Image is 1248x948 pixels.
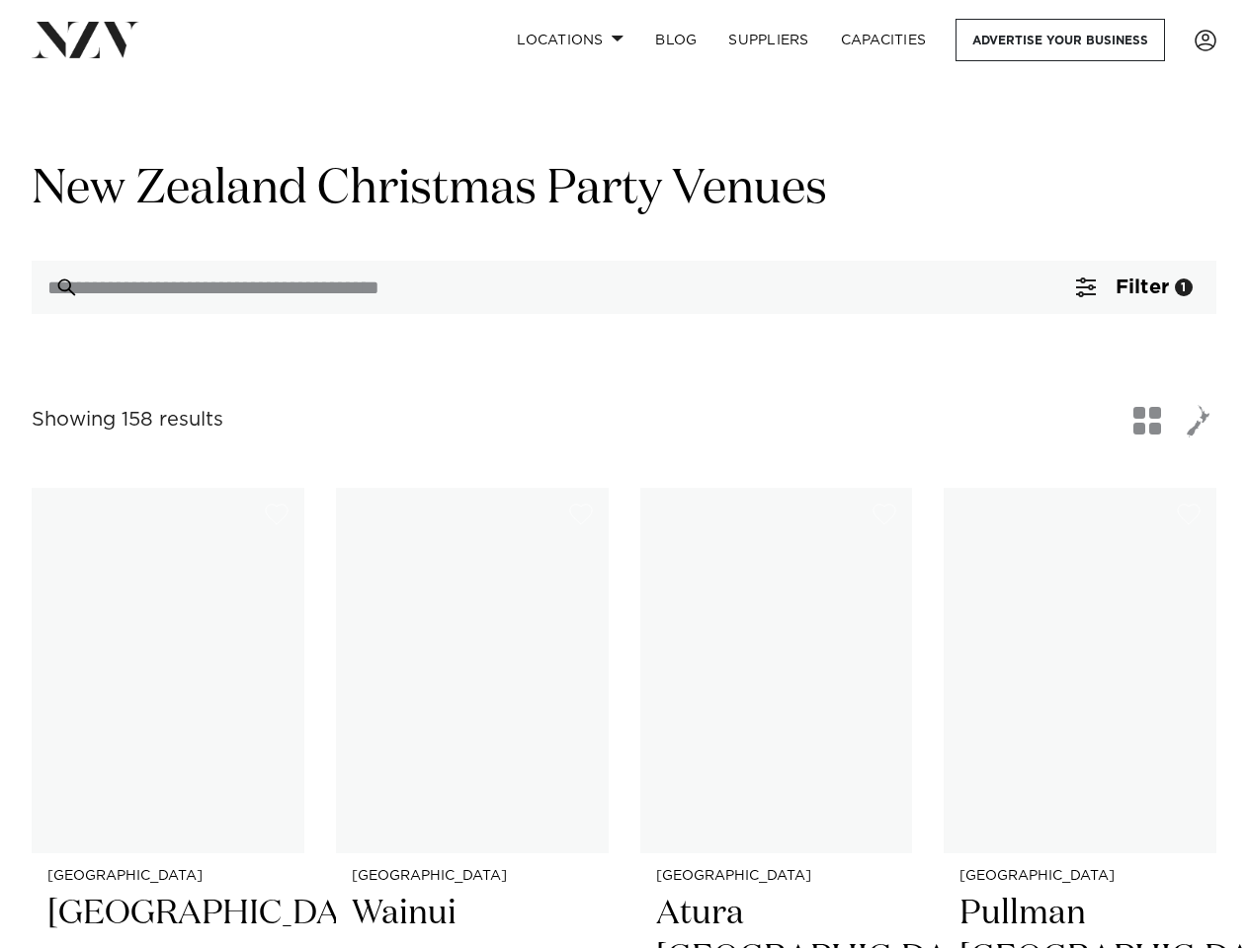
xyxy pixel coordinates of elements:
button: Filter1 [1052,261,1216,314]
a: SUPPLIERS [712,19,824,61]
span: Filter [1116,277,1169,297]
small: [GEOGRAPHIC_DATA] [47,869,289,884]
a: Advertise your business [956,19,1165,61]
small: [GEOGRAPHIC_DATA] [959,869,1201,884]
a: BLOG [639,19,712,61]
small: [GEOGRAPHIC_DATA] [352,869,593,884]
img: nzv-logo.png [32,22,139,57]
small: [GEOGRAPHIC_DATA] [656,869,897,884]
div: 1 [1175,278,1193,296]
div: Showing 158 results [32,405,223,435]
h1: New Zealand Christmas Party Venues [32,159,1216,221]
a: Locations [501,19,639,61]
a: Capacities [825,19,943,61]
